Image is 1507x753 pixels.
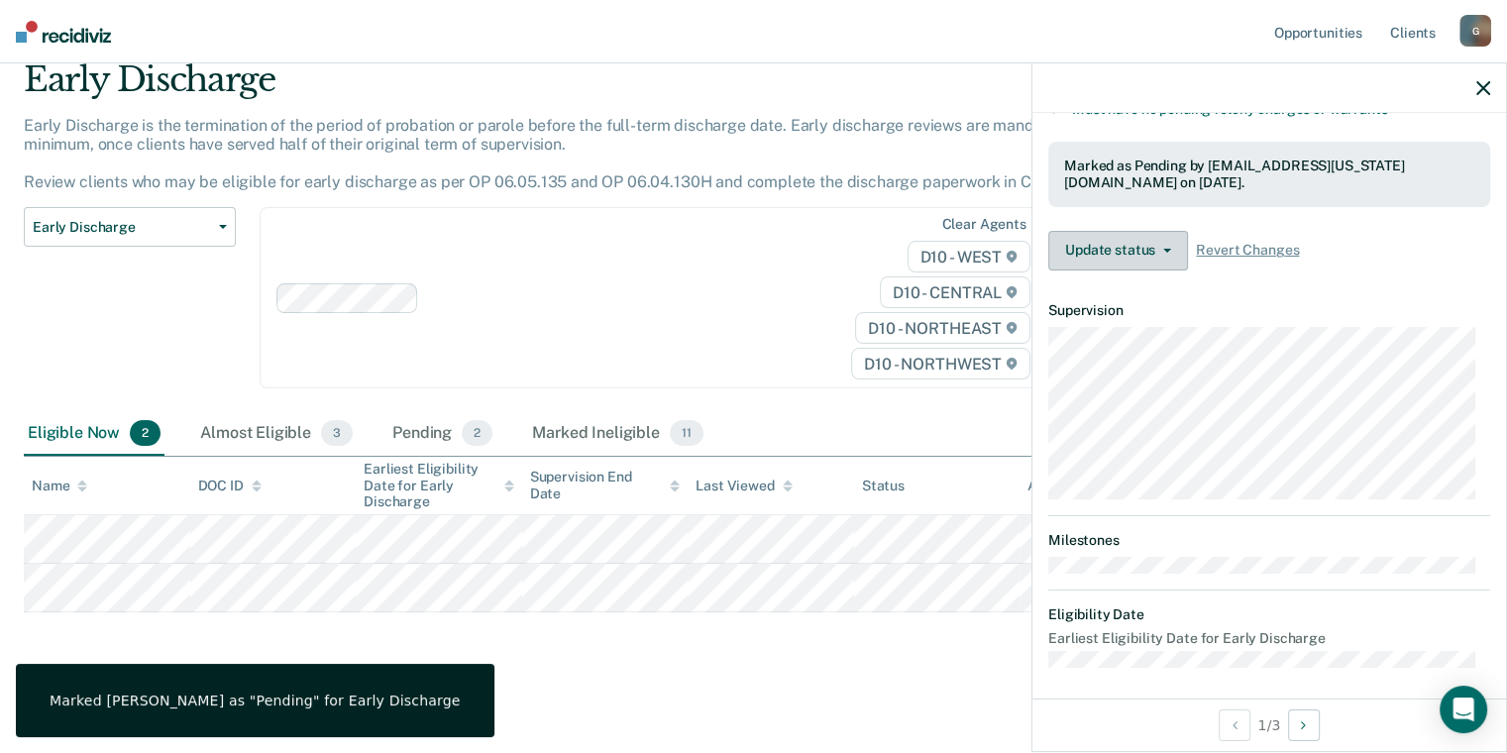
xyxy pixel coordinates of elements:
[1048,532,1490,549] dt: Milestones
[941,216,1025,233] div: Clear agents
[1048,231,1188,270] button: Update status
[321,420,353,446] span: 3
[16,21,111,43] img: Recidiviz
[1288,709,1320,741] button: Next Opportunity
[851,348,1029,379] span: D10 - NORTHWEST
[530,469,681,502] div: Supervision End Date
[32,478,87,494] div: Name
[670,420,703,446] span: 11
[696,478,792,494] div: Last Viewed
[196,412,357,456] div: Almost Eligible
[1048,630,1490,647] dt: Earliest Eligibility Date for Early Discharge
[388,412,496,456] div: Pending
[130,420,161,446] span: 2
[24,116,1089,192] p: Early Discharge is the termination of the period of probation or parole before the full-term disc...
[1064,158,1474,191] div: Marked as Pending by [EMAIL_ADDRESS][US_STATE][DOMAIN_NAME] on [DATE].
[198,478,262,494] div: DOC ID
[462,420,492,446] span: 2
[862,478,905,494] div: Status
[880,276,1030,308] span: D10 - CENTRAL
[1219,709,1250,741] button: Previous Opportunity
[1440,686,1487,733] div: Open Intercom Messenger
[33,219,211,236] span: Early Discharge
[1196,242,1299,259] span: Revert Changes
[24,412,164,456] div: Eligible Now
[1048,606,1490,623] dt: Eligibility Date
[908,241,1030,272] span: D10 - WEST
[528,412,706,456] div: Marked Ineligible
[1459,15,1491,47] div: G
[364,461,514,510] div: Earliest Eligibility Date for Early Discharge
[855,312,1029,344] span: D10 - NORTHEAST
[50,692,461,709] div: Marked [PERSON_NAME] as "Pending" for Early Discharge
[1032,699,1506,751] div: 1 / 3
[1027,478,1121,494] div: Assigned to
[1048,302,1490,319] dt: Supervision
[24,59,1154,116] div: Early Discharge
